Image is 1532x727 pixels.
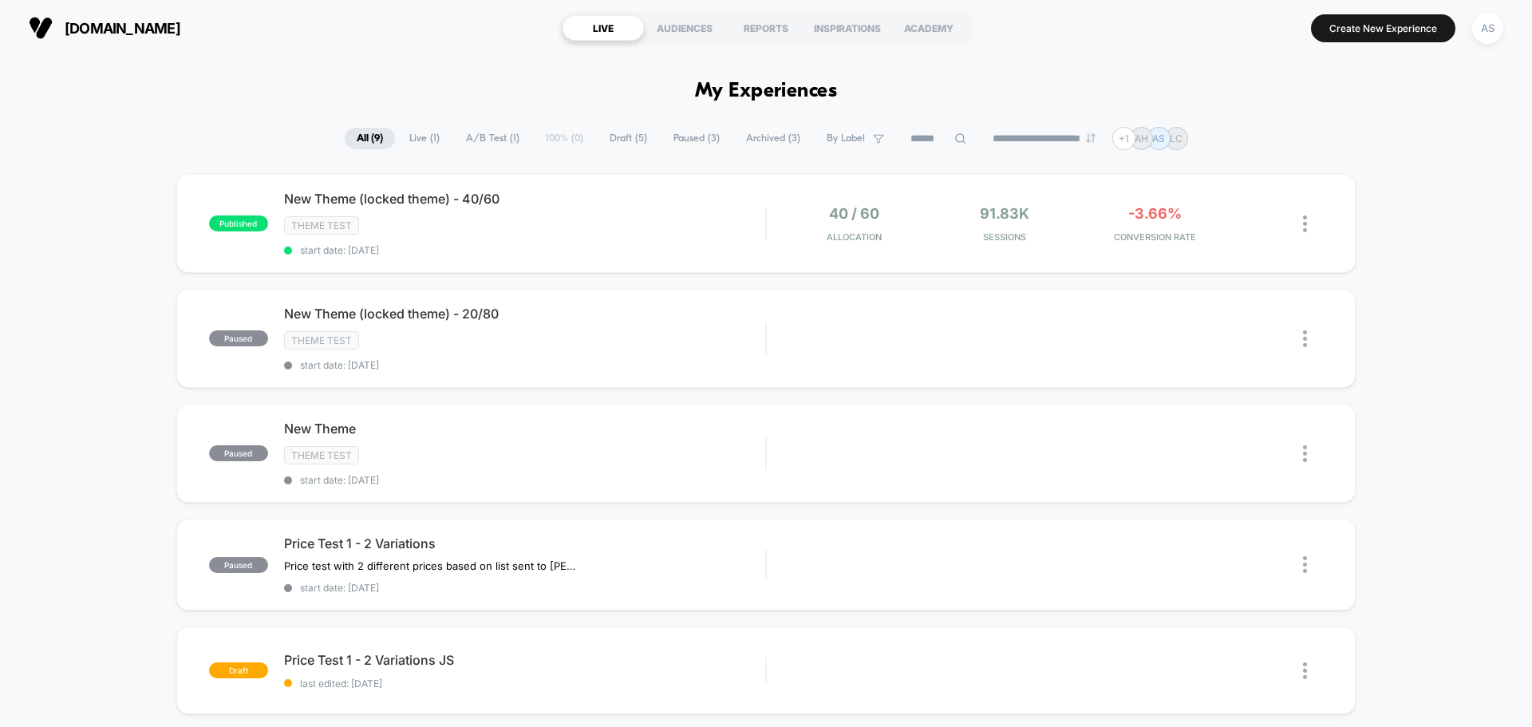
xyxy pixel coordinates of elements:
[284,678,765,689] span: last edited: [DATE]
[980,205,1029,222] span: 91.83k
[1084,231,1226,243] span: CONVERSION RATE
[284,535,765,551] span: Price Test 1 - 2 Variations
[829,205,879,222] span: 40 / 60
[888,15,969,41] div: ACADEMY
[284,359,765,371] span: start date: [DATE]
[1303,215,1307,232] img: close
[1303,330,1307,347] img: close
[827,231,882,243] span: Allocation
[734,128,812,149] span: Archived ( 3 )
[1128,205,1182,222] span: -3.66%
[454,128,531,149] span: A/B Test ( 1 )
[1086,133,1096,143] img: end
[284,191,765,207] span: New Theme (locked theme) - 40/60
[934,231,1076,243] span: Sessions
[1152,132,1165,144] p: AS
[284,244,765,256] span: start date: [DATE]
[284,652,765,668] span: Price Test 1 - 2 Variations JS
[284,582,765,594] span: start date: [DATE]
[1303,662,1307,679] img: close
[284,446,359,464] span: Theme Test
[807,15,888,41] div: INSPIRATIONS
[1303,556,1307,573] img: close
[209,445,268,461] span: paused
[598,128,659,149] span: Draft ( 5 )
[284,474,765,486] span: start date: [DATE]
[1467,12,1508,45] button: AS
[563,15,644,41] div: LIVE
[209,662,268,678] span: draft
[209,215,268,231] span: published
[827,132,865,144] span: By Label
[284,331,359,350] span: Theme Test
[1472,13,1503,44] div: AS
[29,16,53,40] img: Visually logo
[284,421,765,437] span: New Theme
[1311,14,1455,42] button: Create New Experience
[1303,445,1307,462] img: close
[24,15,185,41] button: [DOMAIN_NAME]
[725,15,807,41] div: REPORTS
[397,128,452,149] span: Live ( 1 )
[209,557,268,573] span: paused
[695,80,838,103] h1: My Experiences
[661,128,732,149] span: Paused ( 3 )
[1112,127,1135,150] div: + 1
[65,20,180,37] span: [DOMAIN_NAME]
[284,559,580,572] span: Price test with 2 different prices based on list sent to [PERSON_NAME] by planning.
[1170,132,1183,144] p: LC
[284,216,359,235] span: Theme Test
[284,306,765,322] span: New Theme (locked theme) - 20/80
[1135,132,1148,144] p: AH
[345,128,395,149] span: All ( 9 )
[209,330,268,346] span: paused
[644,15,725,41] div: AUDIENCES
